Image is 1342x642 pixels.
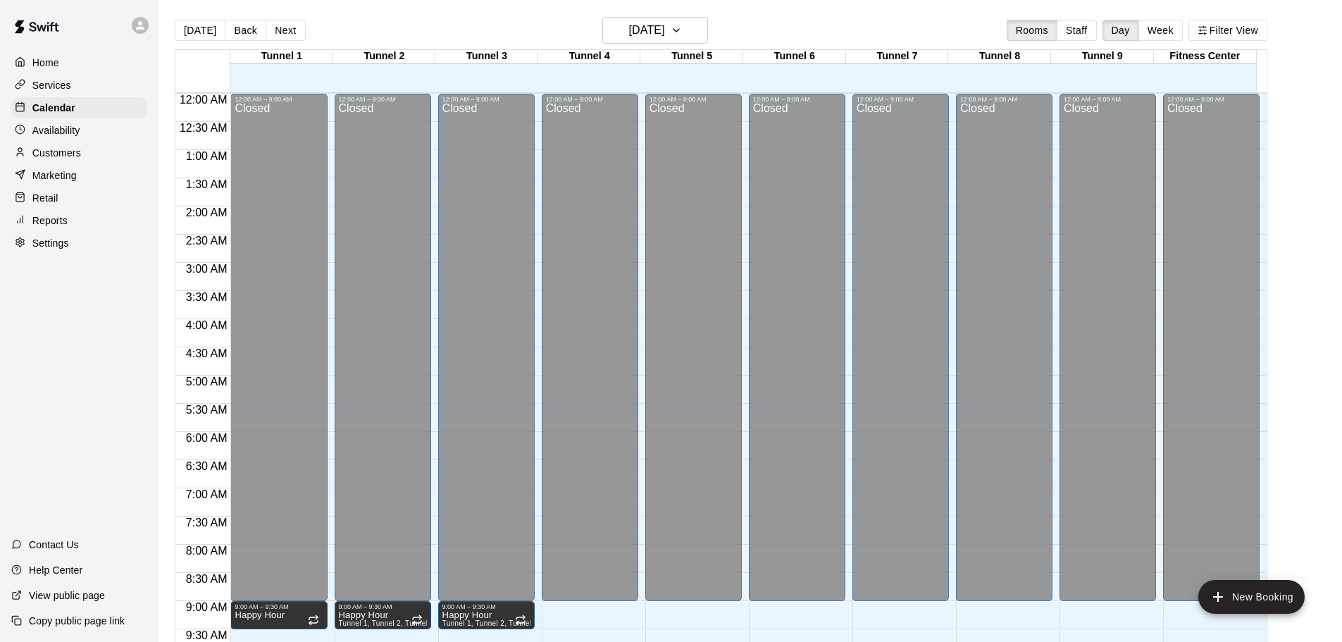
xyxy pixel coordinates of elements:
div: 12:00 AM – 9:00 AM [857,96,945,103]
p: Reports [32,214,68,228]
p: Retail [32,191,58,205]
div: 12:00 AM – 9:00 AM: Closed [852,94,949,601]
div: 9:00 AM – 9:30 AM [442,603,530,610]
span: 12:30 AM [176,122,231,134]
span: 2:00 AM [182,206,231,218]
span: 4:00 AM [182,319,231,331]
div: Closed [1064,103,1152,606]
a: Settings [11,233,147,254]
div: 12:00 AM – 9:00 AM: Closed [749,94,845,601]
a: Retail [11,187,147,209]
a: Calendar [11,97,147,118]
p: Copy public page link [29,614,125,628]
span: 4:30 AM [182,347,231,359]
button: add [1198,580,1305,614]
div: 9:00 AM – 9:30 AM [235,603,323,610]
div: Closed [1167,103,1255,606]
span: 12:00 AM [176,94,231,106]
div: Closed [235,103,323,606]
span: 6:00 AM [182,432,231,444]
span: Recurring event [411,615,423,626]
a: Reports [11,210,147,231]
span: 1:00 AM [182,150,231,162]
div: 9:00 AM – 9:30 AM [339,603,427,610]
p: Contact Us [29,538,79,552]
div: Closed [339,103,427,606]
button: Staff [1057,20,1097,41]
div: Tunnel 4 [538,50,641,63]
div: 12:00 AM – 9:00 AM [235,96,323,103]
button: [DATE] [175,20,225,41]
span: 8:00 AM [182,545,231,557]
div: 12:00 AM – 9:00 AM: Closed [438,94,535,601]
button: Week [1138,20,1183,41]
button: Back [225,20,266,41]
span: 1:30 AM [182,178,231,190]
span: 7:00 AM [182,488,231,500]
div: 9:00 AM – 9:30 AM: Happy Hour [230,601,327,629]
a: Services [11,75,147,96]
a: Marketing [11,165,147,186]
a: Availability [11,120,147,141]
span: 8:30 AM [182,573,231,585]
p: Services [32,78,71,92]
button: Filter View [1188,20,1267,41]
button: Day [1102,20,1139,41]
div: Tunnel 6 [743,50,846,63]
div: 12:00 AM – 9:00 AM [546,96,634,103]
span: Tunnel 1, Tunnel 2, Tunnel 3 [339,619,435,627]
p: View public page [29,588,105,603]
div: Tunnel 9 [1051,50,1154,63]
div: 12:00 AM – 9:00 AM [442,96,530,103]
a: Home [11,52,147,73]
span: 3:00 AM [182,263,231,275]
p: Settings [32,236,69,250]
div: 12:00 AM – 9:00 AM: Closed [335,94,431,601]
button: Next [266,20,305,41]
div: 12:00 AM – 9:00 AM [1167,96,1255,103]
span: 6:30 AM [182,460,231,472]
h6: [DATE] [629,20,665,40]
div: 12:00 AM – 9:00 AM [1064,96,1152,103]
div: Tunnel 1 [230,50,333,63]
div: 12:00 AM – 9:00 AM [650,96,738,103]
a: Customers [11,142,147,163]
span: 5:30 AM [182,404,231,416]
div: 9:00 AM – 9:30 AM: Happy Hour [438,601,535,629]
div: Tunnel 8 [948,50,1051,63]
div: Closed [650,103,738,606]
span: 2:30 AM [182,235,231,247]
p: Help Center [29,563,82,577]
div: 12:00 AM – 9:00 AM: Closed [1163,94,1260,601]
span: Recurring event [515,615,526,626]
button: [DATE] [602,17,708,44]
p: Calendar [32,101,75,115]
div: Closed [546,103,634,606]
div: 12:00 AM – 9:00 AM [339,96,427,103]
div: Tunnel 2 [333,50,436,63]
div: 12:00 AM – 9:00 AM: Closed [645,94,742,601]
span: 9:00 AM [182,601,231,613]
div: 12:00 AM – 9:00 AM: Closed [542,94,638,601]
div: Closed [442,103,530,606]
div: 12:00 AM – 9:00 AM: Closed [230,94,327,601]
span: 3:30 AM [182,291,231,303]
p: Customers [32,146,81,160]
div: 12:00 AM – 9:00 AM: Closed [1060,94,1156,601]
div: Tunnel 3 [435,50,538,63]
span: 5:00 AM [182,376,231,388]
div: Tunnel 5 [640,50,743,63]
div: Closed [960,103,1048,606]
div: Closed [857,103,945,606]
div: Tunnel 7 [846,50,949,63]
span: 7:30 AM [182,517,231,529]
span: Recurring event [308,615,319,626]
div: 12:00 AM – 9:00 AM: Closed [956,94,1052,601]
